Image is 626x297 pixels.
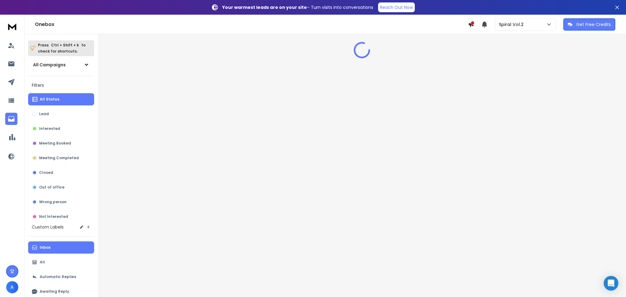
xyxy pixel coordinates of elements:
[28,137,94,149] button: Meeting Booked
[28,271,94,283] button: Automatic Replies
[35,21,468,28] h1: Onebox
[28,81,94,90] h3: Filters
[6,281,18,293] button: A
[39,112,49,116] p: Lead
[33,62,66,68] h1: All Campaigns
[39,214,68,219] p: Not Interested
[28,241,94,254] button: Inbox
[222,4,373,10] p: – Turn visits into conversations
[39,126,60,131] p: Interested
[40,289,69,294] p: Awaiting Reply
[39,170,53,175] p: Closed
[499,21,526,28] p: Spiral Vol.2
[380,4,413,10] p: Reach Out Now
[32,224,64,230] h3: Custom Labels
[40,260,45,265] p: All
[28,181,94,193] button: Out of office
[39,185,64,190] p: Out of office
[38,42,86,54] p: Press to check for shortcuts.
[40,97,59,102] p: All Status
[39,141,71,146] p: Meeting Booked
[50,42,80,49] span: Ctrl + Shift + k
[28,59,94,71] button: All Campaigns
[28,123,94,135] button: Interested
[6,21,18,32] img: logo
[28,108,94,120] button: Lead
[576,21,611,28] p: Get Free Credits
[39,200,67,204] p: Wrong person
[40,245,50,250] p: Inbox
[28,211,94,223] button: Not Interested
[28,256,94,268] button: All
[40,274,76,279] p: Automatic Replies
[28,152,94,164] button: Meeting Completed
[378,2,415,12] a: Reach Out Now
[39,156,79,160] p: Meeting Completed
[604,276,618,291] div: Open Intercom Messenger
[28,93,94,105] button: All Status
[563,18,615,31] button: Get Free Credits
[28,167,94,179] button: Closed
[28,196,94,208] button: Wrong person
[222,4,307,10] strong: Your warmest leads are on your site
